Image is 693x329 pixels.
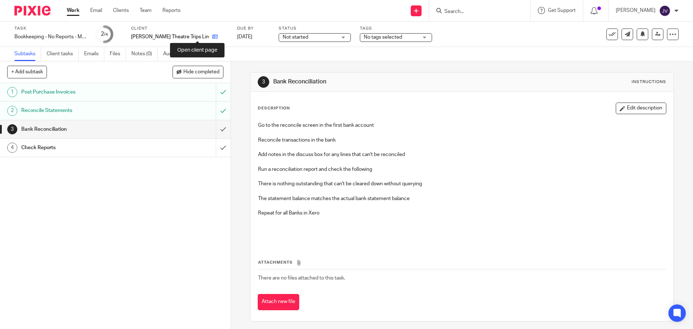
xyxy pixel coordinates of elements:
[173,66,223,78] button: Hide completed
[21,142,146,153] h1: Check Reports
[258,180,666,187] p: There is nothing outstanding that can't be cleared down without querying
[258,151,666,158] p: Add notes in the discuss box for any lines that can't be reconciled
[183,69,219,75] span: Hide completed
[273,78,478,86] h1: Bank Reconciliation
[258,166,666,173] p: Run a reconciliation report and check the following
[67,7,79,14] a: Work
[360,26,432,31] label: Tags
[140,7,152,14] a: Team
[14,47,41,61] a: Subtasks
[21,105,146,116] h1: Reconcile Statements
[47,47,79,61] a: Client tasks
[14,33,87,40] div: Bookkeeping - No Reports - Monthly
[7,87,17,97] div: 1
[258,260,293,264] span: Attachments
[104,33,108,36] small: /4
[258,105,290,111] p: Description
[14,26,87,31] label: Task
[258,137,666,144] p: Reconcile transactions in the bank
[258,276,345,281] span: There are no files attached to this task.
[21,87,146,98] h1: Post Purchase Invoices
[7,143,17,153] div: 4
[258,209,666,217] p: Repeat for all Banks in Xero
[110,47,126,61] a: Files
[548,8,576,13] span: Get Support
[7,106,17,116] div: 2
[90,7,102,14] a: Email
[84,47,104,61] a: Emails
[632,79,666,85] div: Instructions
[163,47,191,61] a: Audit logs
[21,124,146,135] h1: Bank Reconciliation
[616,103,666,114] button: Edit description
[283,35,308,40] span: Not started
[444,9,509,15] input: Search
[14,6,51,16] img: Pixie
[616,7,655,14] p: [PERSON_NAME]
[131,26,228,31] label: Client
[131,47,158,61] a: Notes (0)
[258,195,666,202] p: The statement balance matches the actual bank statement balance
[258,294,299,310] button: Attach new file
[162,7,180,14] a: Reports
[7,66,47,78] button: + Add subtask
[7,124,17,134] div: 3
[101,30,108,38] div: 2
[258,76,269,88] div: 3
[237,34,252,39] span: [DATE]
[237,26,270,31] label: Due by
[113,7,129,14] a: Clients
[659,5,671,17] img: svg%3E
[279,26,351,31] label: Status
[131,33,209,40] p: [PERSON_NAME] Theatre Trips Limited
[258,122,666,129] p: Go to the reconcile screen in the first bank account
[364,35,402,40] span: No tags selected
